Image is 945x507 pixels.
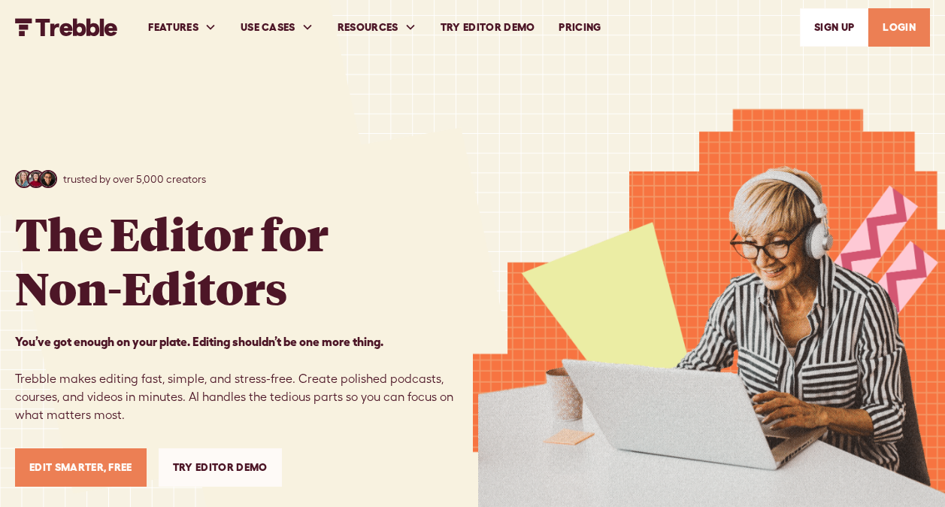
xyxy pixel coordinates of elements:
[338,20,398,35] div: RESOURCES
[15,335,383,348] strong: You’ve got enough on your plate. Editing shouldn’t be one more thing. ‍
[15,18,118,36] a: home
[429,2,547,53] a: Try Editor Demo
[15,206,329,314] h1: The Editor for Non-Editors
[148,20,198,35] div: FEATURES
[15,18,118,36] img: Trebble FM Logo
[326,2,429,53] div: RESOURCES
[15,448,147,487] a: Edit Smarter, Free
[547,2,613,53] a: PRICING
[159,448,282,487] a: Try Editor Demo
[868,8,930,47] a: LOGIN
[15,332,473,424] p: Trebble makes editing fast, simple, and stress-free. Create polished podcasts, courses, and video...
[229,2,326,53] div: USE CASES
[136,2,229,53] div: FEATURES
[800,8,868,47] a: SIGn UP
[241,20,295,35] div: USE CASES
[63,172,206,187] p: trusted by over 5,000 creators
